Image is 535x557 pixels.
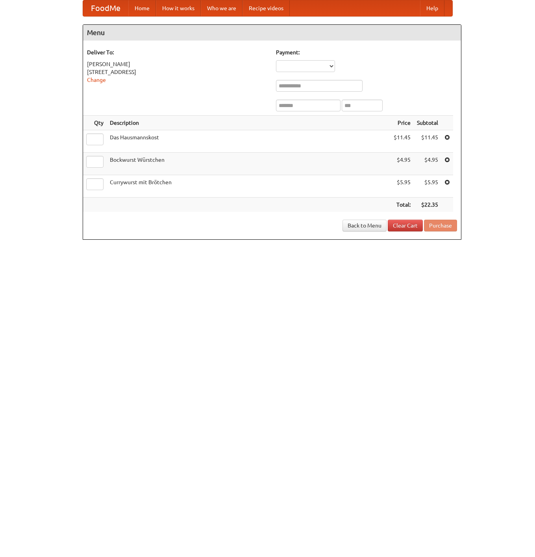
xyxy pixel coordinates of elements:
[87,77,106,83] a: Change
[107,175,391,198] td: Currywurst mit Brötchen
[83,25,461,41] h4: Menu
[128,0,156,16] a: Home
[391,130,414,153] td: $11.45
[420,0,444,16] a: Help
[342,220,387,231] a: Back to Menu
[83,116,107,130] th: Qty
[87,60,268,68] div: [PERSON_NAME]
[414,175,441,198] td: $5.95
[414,198,441,212] th: $22.35
[388,220,423,231] a: Clear Cart
[87,48,268,56] h5: Deliver To:
[276,48,457,56] h5: Payment:
[83,0,128,16] a: FoodMe
[107,116,391,130] th: Description
[391,153,414,175] td: $4.95
[156,0,201,16] a: How it works
[391,116,414,130] th: Price
[87,68,268,76] div: [STREET_ADDRESS]
[424,220,457,231] button: Purchase
[414,116,441,130] th: Subtotal
[414,130,441,153] td: $11.45
[391,175,414,198] td: $5.95
[107,130,391,153] td: Das Hausmannskost
[201,0,243,16] a: Who we are
[243,0,290,16] a: Recipe videos
[391,198,414,212] th: Total:
[414,153,441,175] td: $4.95
[107,153,391,175] td: Bockwurst Würstchen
